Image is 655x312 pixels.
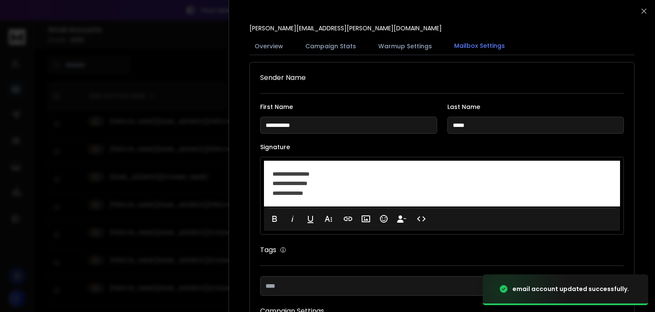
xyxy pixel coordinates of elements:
[358,210,374,227] button: Insert Image (Ctrl+P)
[394,210,410,227] button: Insert Unsubscribe Link
[249,37,288,56] button: Overview
[449,36,510,56] button: Mailbox Settings
[320,210,336,227] button: More Text
[260,73,624,83] h1: Sender Name
[260,144,624,150] label: Signature
[373,37,437,56] button: Warmup Settings
[302,210,319,227] button: Underline (Ctrl+U)
[376,210,392,227] button: Emoticons
[249,24,442,32] p: [PERSON_NAME][EMAIL_ADDRESS][PERSON_NAME][DOMAIN_NAME]
[267,210,283,227] button: Bold (Ctrl+B)
[260,104,437,110] label: First Name
[340,210,356,227] button: Insert Link (Ctrl+K)
[447,104,624,110] label: Last Name
[300,37,361,56] button: Campaign Stats
[284,210,301,227] button: Italic (Ctrl+I)
[413,210,429,227] button: Code View
[260,245,276,255] h1: Tags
